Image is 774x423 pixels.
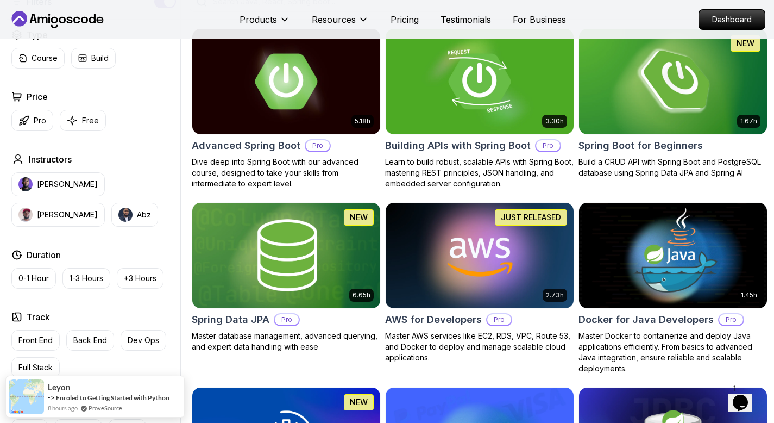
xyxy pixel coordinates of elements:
button: Full Stack [11,357,60,378]
p: 1.67h [740,117,757,126]
h2: AWS for Developers [385,312,482,327]
button: Course [11,48,65,69]
p: Master AWS services like EC2, RDS, VPC, Route 53, and Docker to deploy and manage scalable cloud ... [385,331,574,363]
p: 1-3 Hours [70,273,103,284]
a: ProveSource [89,403,122,413]
p: +3 Hours [124,273,156,284]
button: Dev Ops [121,330,166,351]
a: Advanced Spring Boot card5.18hAdvanced Spring BootProDive deep into Spring Boot with our advanced... [192,28,381,189]
p: JUST RELEASED [501,212,561,223]
span: 8 hours ago [48,403,78,413]
button: Front End [11,330,60,351]
p: NEW [737,38,754,49]
img: Spring Data JPA card [192,203,380,308]
button: Free [60,110,106,131]
a: Docker for Java Developers card1.45hDocker for Java DevelopersProMaster Docker to containerize an... [578,202,767,374]
p: Dive deep into Spring Boot with our advanced course, designed to take your skills from intermedia... [192,157,381,189]
button: Resources [312,13,369,35]
img: Advanced Spring Boot card [192,29,380,134]
a: Spring Data JPA card6.65hNEWSpring Data JPAProMaster database management, advanced querying, and ... [192,202,381,352]
span: leyon [48,383,71,392]
button: +3 Hours [117,268,163,289]
h2: Spring Data JPA [192,312,269,327]
img: instructor img [118,208,133,222]
p: Resources [312,13,356,26]
p: Course [32,53,58,64]
h2: Price [27,90,48,103]
h2: Advanced Spring Boot [192,138,300,153]
p: Dev Ops [128,335,159,346]
p: 5.18h [355,117,370,126]
p: 3.30h [545,117,564,126]
h2: Spring Boot for Beginners [578,138,703,153]
button: 1-3 Hours [62,268,110,289]
button: Pro [11,110,53,131]
h2: Instructors [29,153,72,166]
a: Dashboard [699,9,765,30]
h2: Duration [27,248,61,262]
a: Spring Boot for Beginners card1.67hNEWSpring Boot for BeginnersBuild a CRUD API with Spring Boot ... [578,28,767,178]
p: [PERSON_NAME] [37,179,98,190]
p: 2.73h [546,291,564,300]
p: Build [91,53,109,64]
img: Building APIs with Spring Boot card [386,29,574,134]
img: AWS for Developers card [386,203,574,308]
p: Pro [536,140,560,151]
p: NEW [350,212,368,223]
p: NEW [350,397,368,408]
a: AWS for Developers card2.73hJUST RELEASEDAWS for DevelopersProMaster AWS services like EC2, RDS, ... [385,202,574,363]
p: Pro [306,140,330,151]
p: Dashboard [699,10,765,29]
p: Master Docker to containerize and deploy Java applications efficiently. From basics to advanced J... [578,331,767,374]
span: -> [48,393,55,402]
button: Build [71,48,116,69]
h2: Building APIs with Spring Boot [385,138,531,153]
p: Back End [73,335,107,346]
p: [PERSON_NAME] [37,209,98,220]
p: Full Stack [18,362,53,373]
img: instructor img [18,208,33,222]
a: Pricing [391,13,419,26]
p: Pro [275,314,299,325]
p: Master database management, advanced querying, and expert data handling with ease [192,331,381,352]
p: Front End [18,335,53,346]
p: Free [82,115,99,126]
p: Products [240,13,277,26]
p: Learn to build robust, scalable APIs with Spring Boot, mastering REST principles, JSON handling, ... [385,157,574,189]
a: Enroled to Getting Started with Python [56,394,169,402]
img: instructor img [18,177,33,191]
p: Pro [487,314,511,325]
iframe: chat widget [728,380,763,412]
h2: Track [27,310,50,324]
a: Testimonials [441,13,491,26]
img: Spring Boot for Beginners card [574,26,771,136]
p: 6.65h [353,291,370,300]
p: 1.45h [741,291,757,300]
p: Pro [719,314,743,325]
p: Pro [34,115,46,126]
button: 0-1 Hour [11,268,56,289]
h2: Docker for Java Developers [578,312,714,327]
button: Back End [66,330,114,351]
button: instructor img[PERSON_NAME] [11,172,105,196]
p: Abz [137,209,151,220]
a: Building APIs with Spring Boot card3.30hBuilding APIs with Spring BootProLearn to build robust, s... [385,28,574,189]
a: For Business [513,13,566,26]
button: instructor imgAbz [111,203,158,227]
img: Docker for Java Developers card [579,203,767,308]
button: Products [240,13,290,35]
button: instructor img[PERSON_NAME] [11,203,105,227]
p: 0-1 Hour [18,273,49,284]
p: Build a CRUD API with Spring Boot and PostgreSQL database using Spring Data JPA and Spring AI [578,157,767,178]
img: provesource social proof notification image [9,379,44,414]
